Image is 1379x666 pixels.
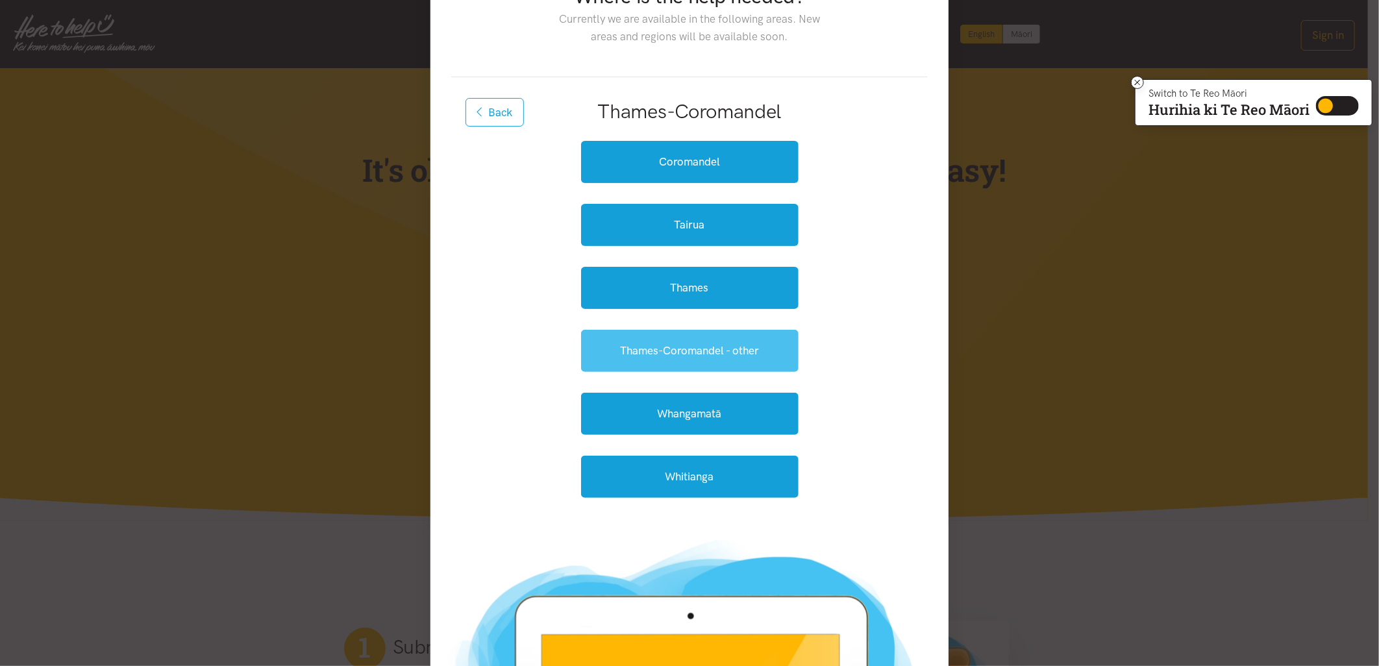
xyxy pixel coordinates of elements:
[549,10,830,45] p: Currently we are available in the following areas. New areas and regions will be available soon.
[581,141,799,183] a: Coromandel
[1149,90,1310,97] p: Switch to Te Reo Māori
[581,267,799,309] a: Thames
[581,204,799,246] a: Tairua
[581,456,799,498] a: Whitianga
[1149,104,1310,116] p: Hurihia ki Te Reo Māori
[472,98,907,125] h2: Thames-Coromandel
[581,330,799,372] a: Thames-Coromandel - other
[581,393,799,435] a: Whangamatā
[466,98,524,127] button: Back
